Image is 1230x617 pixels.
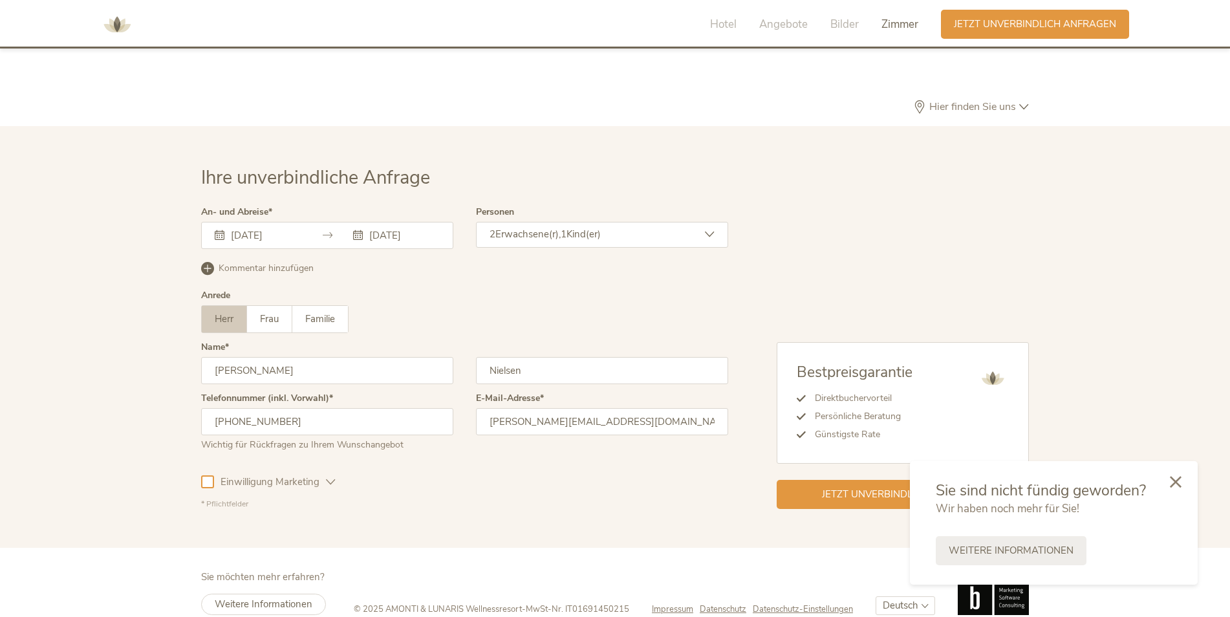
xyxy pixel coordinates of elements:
[201,394,333,403] label: Telefonnummer (inkl. Vorwahl)
[881,17,918,32] span: Zimmer
[490,228,495,241] span: 2
[830,17,859,32] span: Bilder
[936,501,1079,516] span: Wir haben noch mehr für Sie!
[201,435,453,451] div: Wichtig für Rückfragen zu Ihrem Wunschangebot
[201,570,325,583] span: Sie möchten mehr erfahren?
[652,603,693,615] span: Impressum
[366,229,440,242] input: Abreise
[201,357,453,384] input: Vorname
[215,598,312,611] span: Weitere Informationen
[958,571,1029,615] img: Brandnamic GmbH | Leading Hospitality Solutions
[561,228,566,241] span: 1
[806,426,912,444] li: Günstigste Rate
[700,603,753,615] a: Datenschutz
[700,603,746,615] span: Datenschutz
[936,481,1146,501] span: Sie sind nicht fündig geworden?
[219,262,314,275] span: Kommentar hinzufügen
[522,603,526,615] span: -
[797,362,912,382] span: Bestpreisgarantie
[476,394,544,403] label: E-Mail-Adresse
[822,488,984,501] span: Jetzt unverbindlich anfragen
[495,228,561,241] span: Erwachsene(r),
[926,102,1019,112] span: Hier finden Sie uns
[228,229,301,242] input: Anreise
[98,19,136,28] a: AMONTI & LUNARIS Wellnessresort
[476,357,728,384] input: Nachname
[806,389,912,407] li: Direktbuchervorteil
[710,17,737,32] span: Hotel
[526,603,629,615] span: MwSt-Nr. IT01691450215
[976,362,1009,395] img: AMONTI & LUNARIS Wellnessresort
[201,594,326,615] a: Weitere Informationen
[215,312,233,325] span: Herr
[566,228,601,241] span: Kind(er)
[652,603,700,615] a: Impressum
[201,499,728,510] div: * Pflichtfelder
[201,208,272,217] label: An- und Abreise
[305,312,335,325] span: Familie
[936,536,1086,565] a: Weitere Informationen
[753,603,853,615] a: Datenschutz-Einstellungen
[201,343,229,352] label: Name
[806,407,912,426] li: Persönliche Beratung
[214,475,326,489] span: Einwilligung Marketing
[476,208,514,217] label: Personen
[759,17,808,32] span: Angebote
[260,312,279,325] span: Frau
[954,17,1116,31] span: Jetzt unverbindlich anfragen
[354,603,522,615] span: © 2025 AMONTI & LUNARIS Wellnessresort
[949,544,1074,557] span: Weitere Informationen
[98,5,136,44] img: AMONTI & LUNARIS Wellnessresort
[201,408,453,435] input: Telefonnummer (inkl. Vorwahl)
[201,165,430,190] span: Ihre unverbindliche Anfrage
[201,291,230,300] div: Anrede
[476,408,728,435] input: E-Mail-Adresse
